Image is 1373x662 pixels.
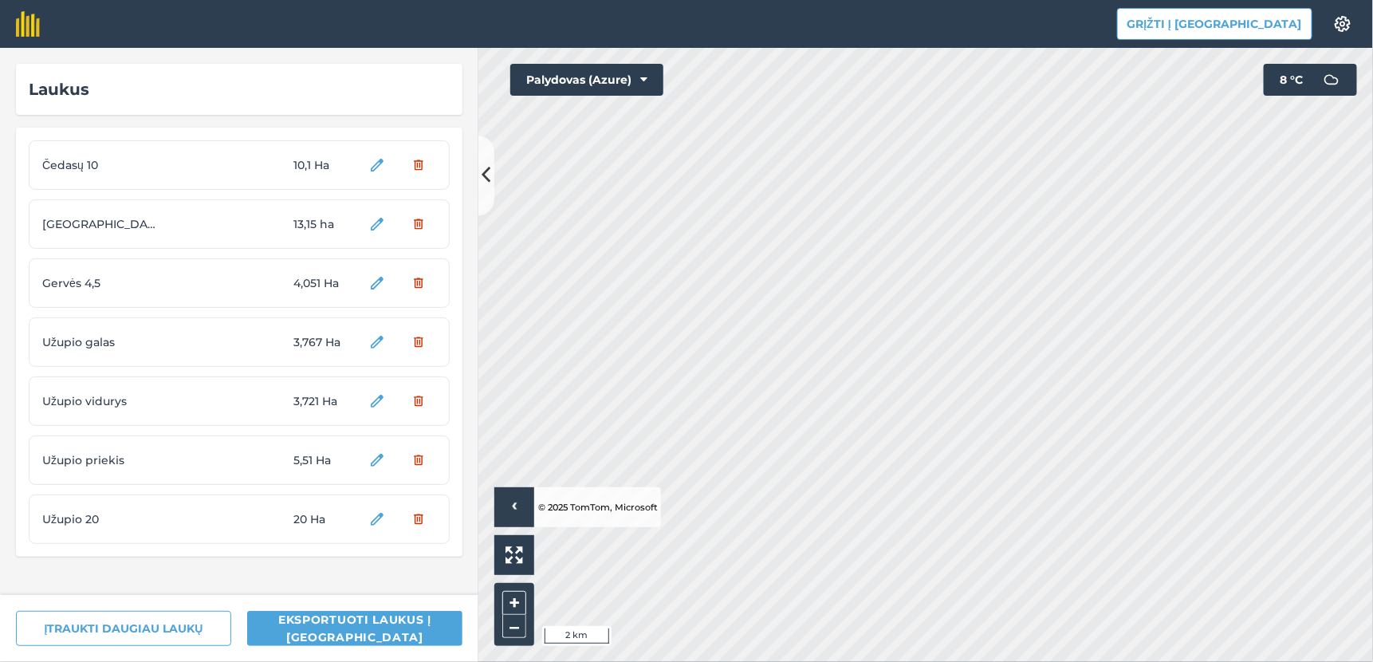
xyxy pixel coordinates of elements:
[293,392,353,410] span: 3,721 Ha
[42,215,162,233] span: [GEOGRAPHIC_DATA] 13
[29,77,450,102] div: Laukus
[42,274,162,292] span: Gervės 4,5
[1117,8,1312,40] button: Grįžti į [GEOGRAPHIC_DATA]
[42,451,162,469] span: Užupio priekis
[494,487,534,527] button: ›
[247,611,462,646] button: Eksportuoti laukus į [GEOGRAPHIC_DATA]
[42,333,162,351] span: Užupio galas
[16,11,40,37] img: lauko paraštė Logotipas
[293,156,353,174] span: 10,1 Ha
[506,546,523,564] img: Keturios rodyklės, viena nukreipta į viršų kairėje, viena viršuje dešinėje, viena apačioje dešinė...
[512,498,517,518] span: ›
[502,591,526,615] button: +
[1333,16,1352,32] img: Krumpliaračio piktograma
[534,487,658,527] li: © 2025 TomTom, Microsoft
[502,615,526,638] button: –
[1264,64,1357,96] button: 8 °C
[16,611,231,646] button: ĮTRAUKTI DAUGIAU LAUKŲ
[1316,64,1347,96] img: svg+xml;base64,PD94bWwgdmVyc2lvbj0iMS4wIiBlbmNvZGluZz0idXRmLTgiPz4KPCEtLSBHZW5lcmF0b3I6IEFkb2JlIE...
[293,510,353,528] span: 20 Ha
[293,215,353,233] span: 13,15 ha
[42,392,162,410] span: Užupio vidurys
[1280,64,1303,96] span: 8 °C
[293,333,353,351] span: 3,767 Ha
[42,510,162,528] span: Užupio 20
[293,451,353,469] span: 5,51 Ha
[510,64,663,96] button: Palydovas (Azure)
[526,72,631,88] font: Palydovas (Azure)
[42,156,162,174] span: Čedasų 10
[293,274,353,292] span: 4,051 Ha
